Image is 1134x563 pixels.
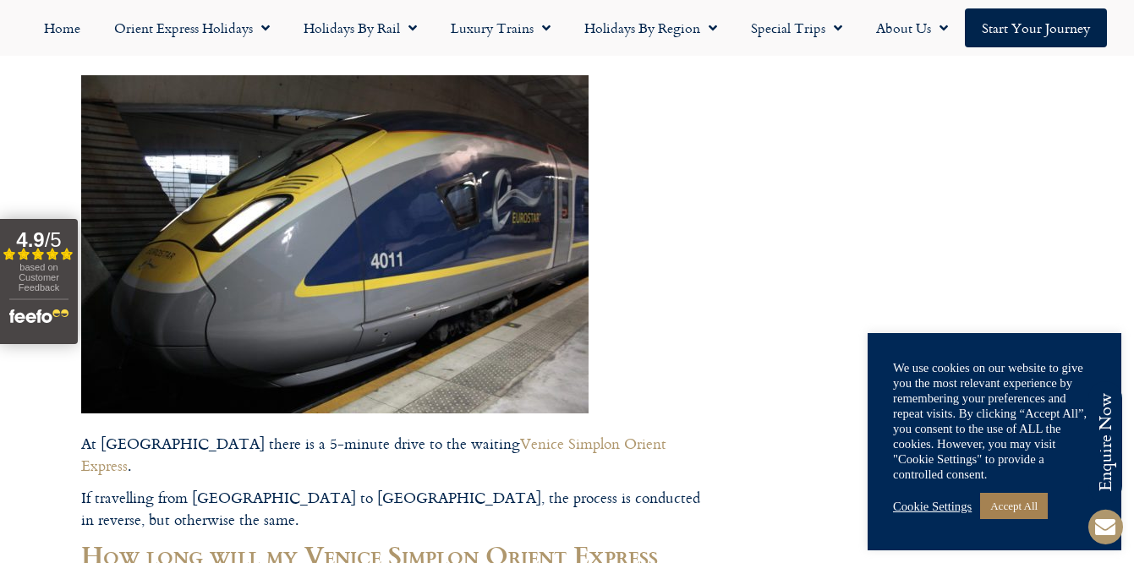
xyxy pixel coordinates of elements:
[734,8,859,47] a: Special Trips
[893,360,1096,482] div: We use cookies on our website to give you the most relevant experience by remembering your prefer...
[893,499,972,514] a: Cookie Settings
[980,493,1048,519] a: Accept All
[434,8,567,47] a: Luxury Trains
[81,432,666,477] a: Venice Simplon Orient Express
[859,8,965,47] a: About Us
[965,8,1107,47] a: Start your Journey
[27,8,97,47] a: Home
[287,8,434,47] a: Holidays by Rail
[8,8,1126,47] nav: Menu
[81,487,715,532] p: If travelling from [GEOGRAPHIC_DATA] to [GEOGRAPHIC_DATA], the process is conducted in reverse, b...
[81,433,715,478] p: At [GEOGRAPHIC_DATA] there is a 5-minute drive to the waiting .
[81,75,589,413] img: Eurotunnel Train Meeting Orient Express
[567,8,734,47] a: Holidays by Region
[97,8,287,47] a: Orient Express Holidays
